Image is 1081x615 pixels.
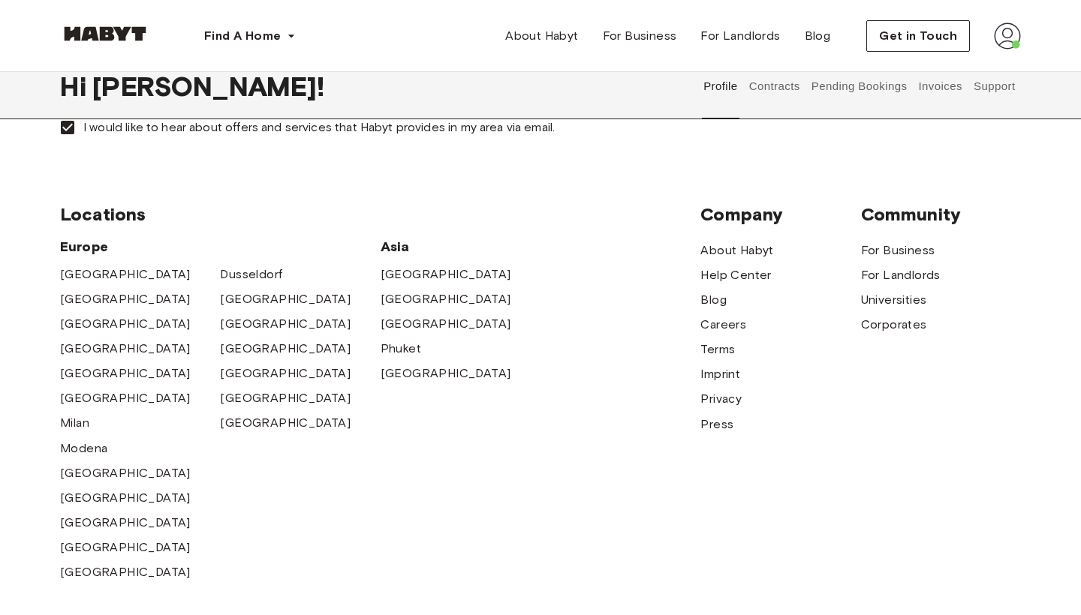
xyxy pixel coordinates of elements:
[700,203,860,226] span: Company
[192,21,308,51] button: Find A Home
[793,21,843,51] a: Blog
[60,238,381,256] span: Europe
[60,489,191,507] a: [GEOGRAPHIC_DATA]
[220,364,351,382] a: [GEOGRAPHIC_DATA]
[60,315,191,333] a: [GEOGRAPHIC_DATA]
[700,316,746,334] a: Careers
[60,265,191,283] a: [GEOGRAPHIC_DATA]
[700,365,740,383] a: Imprint
[381,238,540,256] span: Asia
[60,70,92,102] span: Hi
[92,70,324,102] span: [PERSON_NAME] !
[861,241,935,259] a: For Business
[60,290,191,308] a: [GEOGRAPHIC_DATA]
[505,27,578,45] span: About Habyt
[994,22,1021,49] img: avatar
[381,364,511,382] a: [GEOGRAPHIC_DATA]
[381,265,511,283] a: [GEOGRAPHIC_DATA]
[60,389,191,407] a: [GEOGRAPHIC_DATA]
[591,21,689,51] a: For Business
[220,389,351,407] a: [GEOGRAPHIC_DATA]
[60,364,191,382] a: [GEOGRAPHIC_DATA]
[700,27,780,45] span: For Landlords
[702,53,740,119] button: Profile
[60,340,191,358] a: [GEOGRAPHIC_DATA]
[493,21,590,51] a: About Habyt
[220,290,351,308] span: [GEOGRAPHIC_DATA]
[879,27,957,45] span: Get in Touch
[60,26,150,41] img: Habyt
[60,439,107,457] a: Modena
[861,266,941,284] a: For Landlords
[60,464,191,482] a: [GEOGRAPHIC_DATA]
[866,20,970,52] button: Get in Touch
[698,53,1021,119] div: user profile tabs
[60,514,191,532] a: [GEOGRAPHIC_DATA]
[60,414,89,432] a: Milan
[60,538,191,556] a: [GEOGRAPHIC_DATA]
[220,265,282,283] a: Dusseldorf
[220,414,351,432] a: [GEOGRAPHIC_DATA]
[809,53,909,119] button: Pending Bookings
[700,390,742,408] a: Privacy
[204,27,281,45] span: Find A Home
[700,340,735,358] a: Terms
[700,291,727,309] a: Blog
[747,53,802,119] button: Contracts
[220,315,351,333] a: [GEOGRAPHIC_DATA]
[971,53,1017,119] button: Support
[83,119,555,136] span: I would like to hear about offers and services that Habyt provides in my area via email.
[700,415,733,433] a: Press
[381,340,421,358] a: Phuket
[805,27,831,45] span: Blog
[688,21,792,51] a: For Landlords
[60,203,700,226] span: Locations
[220,340,351,358] a: [GEOGRAPHIC_DATA]
[603,27,677,45] span: For Business
[60,563,191,581] a: [GEOGRAPHIC_DATA]
[381,290,511,308] a: [GEOGRAPHIC_DATA]
[861,291,927,309] a: Universities
[700,241,773,259] a: About Habyt
[381,315,511,333] a: [GEOGRAPHIC_DATA]
[700,266,771,284] a: Help Center
[861,316,927,334] a: Corporates
[861,203,1021,226] span: Community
